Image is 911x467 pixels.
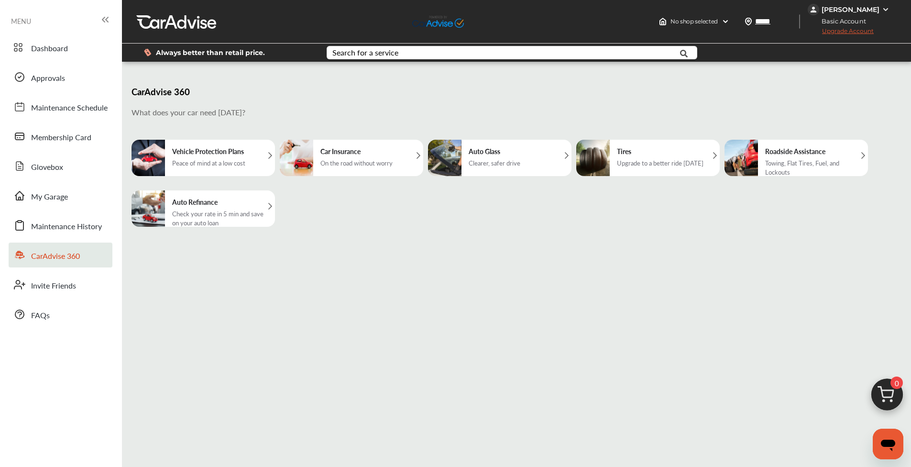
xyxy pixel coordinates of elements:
[617,146,703,156] h5: Tires
[132,85,897,98] h3: CarAdvise 360
[31,280,76,292] span: Invite Friends
[428,140,461,176] img: autoglass.497e9b8ae54479b963bf.png
[882,6,889,13] img: WGsFRI8htEPBVLJbROoPRyZpYNWhNONpIPPETTm6eUC0GeLEiAAAAAElFTkSuQmCC
[724,140,758,176] img: RoadsideAssistance.4f786d1b325e87e8da9d.png
[172,158,245,167] div: Peace of mind at a low cost
[808,27,874,39] span: Upgrade Account
[722,18,729,25] img: header-down-arrow.9dd2ce7d.svg
[890,377,903,389] span: 0
[469,158,520,167] div: Clearer, safer drive
[745,18,752,25] img: location_vector.a44bc228.svg
[799,14,800,29] img: header-divider.bc55588e.svg
[9,65,112,89] a: Approvals
[144,48,151,56] img: dollor_label_vector.a70140d1.svg
[320,158,393,167] div: On the road without worry
[9,183,112,208] a: My Garage
[822,5,879,14] div: [PERSON_NAME]
[765,146,863,156] h5: Roadside Assistance
[31,161,63,174] span: Glovebox
[9,272,112,297] a: Invite Friends
[31,250,80,263] span: CarAdvise 360
[9,94,112,119] a: Maintenance Schedule
[576,140,610,176] img: tires.661b48a65d8a7f3effe3.png
[280,125,423,176] a: Car InsuranceOn the road without worry
[31,132,91,144] span: Membership Card
[873,429,903,459] iframe: Button to launch messaging window
[9,154,112,178] a: Glovebox
[31,310,50,322] span: FAQs
[809,16,873,26] span: Basic Account
[576,125,720,176] a: TiresUpgrade to a better ride [DATE]
[469,146,520,156] h5: Auto Glass
[31,221,102,233] span: Maintenance History
[9,124,112,149] a: Membership Card
[280,140,313,176] img: carinsurance.fb13e9e8b02ec0220ea6.png
[31,191,68,203] span: My Garage
[9,35,112,60] a: Dashboard
[172,197,270,207] h5: Auto Refinance
[132,140,165,176] img: extendwaranty.4eb900a90471681d172d.png
[31,72,65,85] span: Approvals
[617,158,703,167] div: Upgrade to a better ride [DATE]
[428,125,571,176] a: Auto GlassClearer, safer drive
[132,125,275,176] a: Vehicle Protection PlansPeace of mind at a low cost
[31,102,108,114] span: Maintenance Schedule
[132,107,897,118] p: What does your car need [DATE]?
[332,49,398,56] div: Search for a service
[132,190,165,227] img: auto_refinance.3d0be936257821d144f7.png
[156,49,265,56] span: Always better than retail price.
[9,243,112,267] a: CarAdvise 360
[9,302,112,327] a: FAQs
[172,209,270,227] div: Check your rate in 5 min and save on your auto loan
[659,18,667,25] img: header-home-logo.8d720a4f.svg
[670,18,718,25] span: No shop selected
[724,125,868,176] a: Roadside AssistanceTowing, Flat Tires, Fuel, and Lockouts
[172,146,245,156] h5: Vehicle Protection Plans
[808,4,819,15] img: jVpblrzwTbfkPYzPPzSLxeg0AAAAASUVORK5CYII=
[765,158,863,177] div: Towing, Flat Tires, Fuel, and Lockouts
[31,43,68,55] span: Dashboard
[864,374,910,420] img: cart_icon.3d0951e8.svg
[9,213,112,238] a: Maintenance History
[11,17,31,25] span: MENU
[320,146,393,156] h5: Car Insurance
